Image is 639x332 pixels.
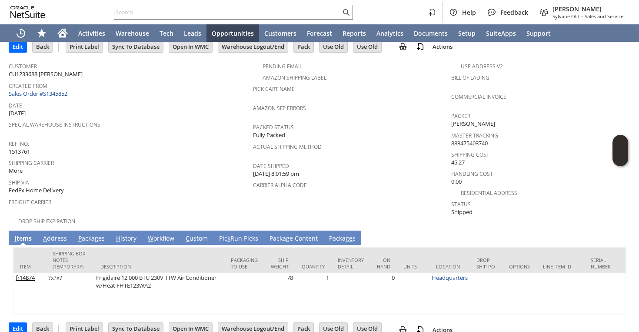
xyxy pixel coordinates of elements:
span: Oracle Guided Learning Widget. To move around, please hold and drag [612,151,628,167]
input: Warehouse Logout/End [218,41,288,52]
div: Shortcuts [31,24,52,42]
td: 1 [295,273,331,314]
a: Packed Status [253,124,294,131]
a: Residential Address [461,189,517,197]
a: Amazon Shipping Label [263,74,326,81]
div: Item [20,263,40,270]
a: Activities [73,24,110,42]
span: A [43,234,47,242]
a: Forecast [302,24,337,42]
span: I [14,234,17,242]
img: print.svg [398,41,408,52]
a: Created From [9,82,47,90]
div: Location [436,263,463,270]
a: Handling Cost [451,170,493,178]
input: Open In WMC [169,41,212,52]
span: [PERSON_NAME] [552,5,623,13]
span: FedEx Home Delivery [9,186,64,195]
a: History [114,234,139,244]
div: Ship Weight [271,257,289,270]
a: Headquarters [432,274,468,282]
a: Shipping Carrier [9,159,54,167]
iframe: Click here to launch Oracle Guided Learning Help Panel [612,135,628,166]
a: Drop Ship Expiration [18,218,75,225]
a: Customer [9,63,37,70]
span: Support [526,29,551,37]
a: Support [521,24,556,42]
a: Custom [183,234,210,244]
a: Leads [179,24,206,42]
span: Reports [343,29,366,37]
span: k [227,234,230,242]
td: 78 [264,273,295,314]
input: Print Label [66,41,103,52]
svg: Shortcuts [37,28,47,38]
span: 45.27 [451,158,465,167]
span: Forecast [307,29,332,37]
span: P [78,234,82,242]
a: Reports [337,24,371,42]
input: Edit [9,41,27,52]
a: Actual Shipping Method [253,143,322,151]
span: Help [462,8,476,17]
span: Opportunities [212,29,254,37]
a: Home [52,24,73,42]
a: Package Content [267,234,320,244]
div: Line Item ID [543,263,578,270]
span: e [349,234,353,242]
a: Tech [154,24,179,42]
div: Serial Number [591,257,626,270]
span: Sylvane Old [552,13,579,20]
span: 883475403740 [451,139,488,148]
a: Unrolled view on [615,232,625,243]
a: Freight Carrier [9,198,51,206]
span: More [9,167,23,175]
a: SuiteApps [481,24,521,42]
a: Bill Of Lading [451,74,489,81]
input: Back [33,41,53,52]
span: Warehouse [116,29,149,37]
div: Drop Ship PO [476,257,496,270]
a: Recent Records [10,24,31,42]
div: Shipping Box Notes (Temporary) [53,250,87,270]
td: 0 [370,273,397,314]
span: C [186,234,190,242]
svg: Home [57,28,68,38]
a: Date [9,102,22,109]
input: Search [114,7,341,17]
span: SuiteApps [486,29,516,37]
a: Special Warehouse Instructions [9,121,100,128]
span: Activities [78,29,105,37]
a: Sales Order #S1345852 [9,90,70,97]
a: Documents [409,24,453,42]
input: Pack [294,41,313,52]
input: Sync To Database [109,41,163,52]
a: Packages [327,234,358,244]
div: Packaging to Use [231,257,258,270]
a: Ref. No. [9,140,29,148]
a: Pick Cart Name [253,85,295,93]
a: Packages [76,234,107,244]
input: Use Old [319,41,347,52]
a: Use Address V2 [461,63,503,70]
input: Use Old [353,41,381,52]
span: W [148,234,153,242]
a: Analytics [371,24,409,42]
a: fr14874 [16,274,35,282]
span: Setup [458,29,476,37]
span: g [286,234,290,242]
svg: Recent Records [16,28,26,38]
svg: logo [10,6,45,18]
span: Sales and Service [585,13,623,20]
svg: Search [341,7,351,17]
a: Ship Via [9,179,29,186]
span: Leads [184,29,201,37]
span: Documents [414,29,448,37]
span: H [116,234,120,242]
a: Setup [453,24,481,42]
a: Carrier Alpha Code [253,181,307,189]
a: PickRun Picks [217,234,260,244]
a: Workflow [146,234,176,244]
a: Pending Email [263,63,302,70]
td: Frigidaire 12,000 BTU 230V TTW Air Conditioner w/Heat FHTE123WA2 [94,273,224,314]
